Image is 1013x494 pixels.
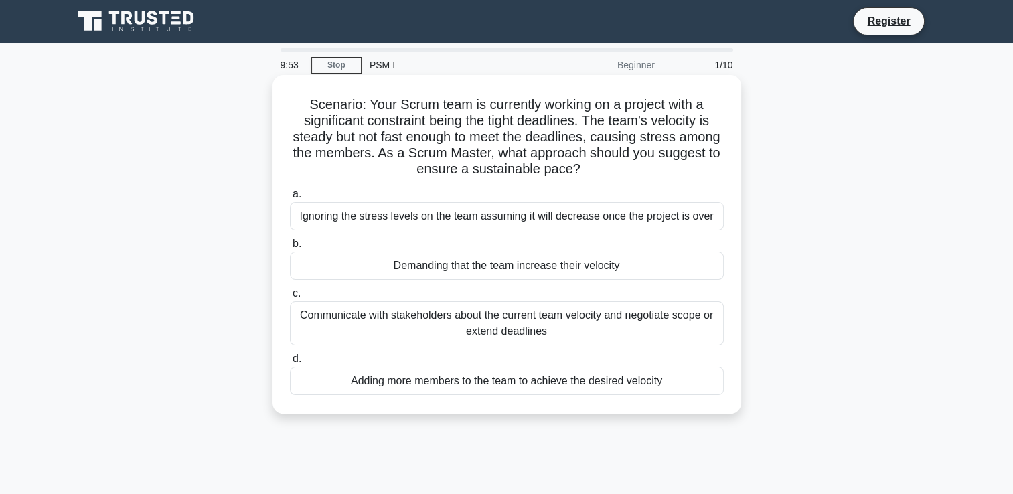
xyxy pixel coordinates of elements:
[663,52,741,78] div: 1/10
[293,238,301,249] span: b.
[290,301,724,345] div: Communicate with stakeholders about the current team velocity and negotiate scope or extend deadl...
[290,202,724,230] div: Ignoring the stress levels on the team assuming it will decrease once the project is over
[290,252,724,280] div: Demanding that the team increase their velocity
[293,188,301,199] span: a.
[859,13,918,29] a: Register
[289,96,725,178] h5: Scenario: Your Scrum team is currently working on a project with a significant constraint being t...
[546,52,663,78] div: Beginner
[362,52,546,78] div: PSM I
[290,367,724,395] div: Adding more members to the team to achieve the desired velocity
[311,57,362,74] a: Stop
[293,287,301,299] span: c.
[293,353,301,364] span: d.
[272,52,311,78] div: 9:53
